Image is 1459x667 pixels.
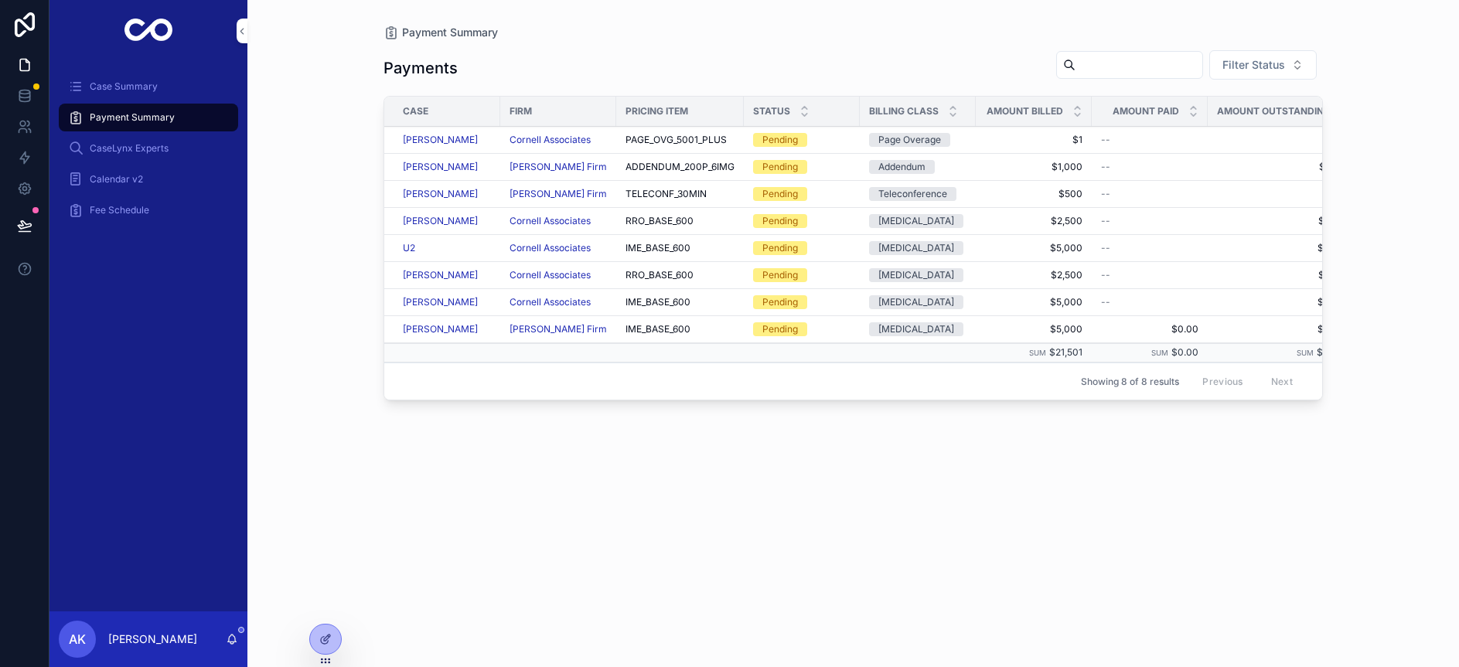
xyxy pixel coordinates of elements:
[403,323,478,335] a: [PERSON_NAME]
[403,161,491,173] a: [PERSON_NAME]
[1209,50,1317,80] button: Select Button
[762,160,798,174] div: Pending
[1217,134,1350,146] a: $1
[985,242,1082,254] span: $5,000
[762,268,798,282] div: Pending
[59,104,238,131] a: Payment Summary
[878,295,954,309] div: [MEDICAL_DATA]
[1217,105,1331,117] span: Amount Outstanding
[1217,161,1350,173] span: $1,000
[1317,346,1350,358] span: $21,501
[90,80,158,93] span: Case Summary
[1101,296,1110,308] span: --
[403,296,478,308] a: [PERSON_NAME]
[869,160,966,174] a: Addendum
[90,173,143,185] span: Calendar v2
[985,161,1082,173] a: $1,000
[1217,242,1350,254] a: $5,000
[403,134,478,146] a: [PERSON_NAME]
[1081,376,1179,388] span: Showing 8 of 8 results
[510,188,607,200] a: [PERSON_NAME] Firm
[1101,215,1110,227] span: --
[753,241,851,255] a: Pending
[1151,349,1168,357] small: Sum
[1101,215,1198,227] a: --
[869,187,966,201] a: Teleconference
[626,242,690,254] span: IME_BASE_600
[1101,161,1198,173] a: --
[878,160,926,174] div: Addendum
[403,215,491,227] a: [PERSON_NAME]
[90,204,149,216] span: Fee Schedule
[124,19,173,43] img: App logo
[510,323,607,335] a: [PERSON_NAME] Firm
[1101,323,1198,335] span: $0.00
[108,631,197,647] p: [PERSON_NAME]
[402,25,498,40] span: Payment Summary
[762,322,798,336] div: Pending
[626,134,727,146] span: PAGE_OVG_5001_PLUS
[1222,57,1285,73] span: Filter Status
[510,242,607,254] a: Cornell Associates
[1101,161,1110,173] span: --
[626,134,735,146] a: PAGE_OVG_5001_PLUS
[869,241,966,255] a: [MEDICAL_DATA]
[869,133,966,147] a: Page Overage
[59,165,238,193] a: Calendar v2
[985,323,1082,335] span: $5,000
[59,73,238,100] a: Case Summary
[1171,346,1198,358] span: $0.00
[1101,188,1110,200] span: --
[985,188,1082,200] a: $500
[1049,346,1082,358] span: $21,501
[403,105,428,117] span: Case
[753,160,851,174] a: Pending
[626,161,735,173] span: ADDENDUM_200P_6IMG
[69,630,86,648] span: AK
[1217,323,1350,335] a: $5,000
[869,268,966,282] a: [MEDICAL_DATA]
[510,215,607,227] a: Cornell Associates
[510,134,591,146] span: Cornell Associates
[510,161,607,173] a: [PERSON_NAME] Firm
[878,187,947,201] div: Teleconference
[626,105,688,117] span: Pricing Item
[383,57,458,79] h1: Payments
[626,269,694,281] span: RRO_BASE_600
[510,215,591,227] a: Cornell Associates
[987,105,1063,117] span: Amount Billed
[869,214,966,228] a: [MEDICAL_DATA]
[762,241,798,255] div: Pending
[985,215,1082,227] a: $2,500
[1217,188,1350,200] span: $500
[1297,349,1314,357] small: Sum
[510,269,591,281] a: Cornell Associates
[1101,242,1198,254] a: --
[90,111,175,124] span: Payment Summary
[1217,215,1350,227] a: $2,500
[403,269,478,281] span: [PERSON_NAME]
[626,215,735,227] a: RRO_BASE_600
[985,296,1082,308] span: $5,000
[510,242,591,254] a: Cornell Associates
[403,161,478,173] span: [PERSON_NAME]
[1101,242,1110,254] span: --
[510,296,591,308] a: Cornell Associates
[753,295,851,309] a: Pending
[762,214,798,228] div: Pending
[626,323,690,335] span: IME_BASE_600
[869,295,966,309] a: [MEDICAL_DATA]
[626,242,735,254] a: IME_BASE_600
